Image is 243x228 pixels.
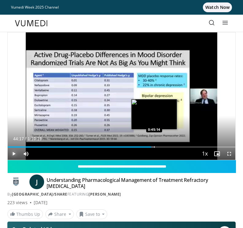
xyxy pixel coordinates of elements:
a: [GEOGRAPHIC_DATA]/SHARE [12,192,67,197]
button: Mute [20,148,32,160]
div: By FEATURING [7,192,236,197]
button: Playback Rate [199,148,211,160]
a: [PERSON_NAME] [89,192,121,197]
a: Thumbs Up [7,209,43,219]
span: 223 views [7,200,28,206]
img: Silver Hill Hospital/SHARE [7,177,25,187]
button: Play [8,148,20,160]
button: Enable picture-in-picture mode [211,148,223,160]
span: 44:17 [13,136,24,141]
span: 1:10:19 [28,136,42,141]
a: Vumedi Week 2025 ChannelWatch Now [11,2,232,12]
span: Watch Now [203,2,232,12]
h4: Understanding Pharmacological Management of Treatment Refractory [MEDICAL_DATA] [47,177,208,189]
span: / [25,136,26,141]
a: J [29,175,44,189]
img: image.jpeg [131,99,177,130]
div: [DATE] [34,200,47,206]
button: Save to [76,209,108,219]
video-js: Video Player [8,32,235,160]
button: Fullscreen [223,148,235,160]
div: Progress Bar [8,146,235,148]
img: VuMedi Logo [15,20,47,26]
button: Share [45,209,74,219]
